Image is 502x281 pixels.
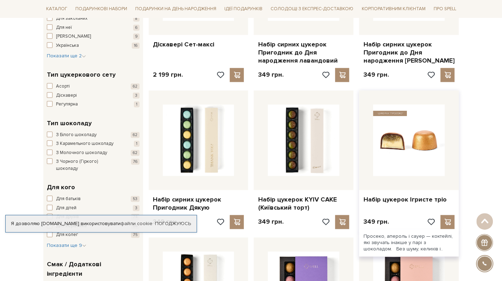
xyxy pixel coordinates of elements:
span: Смак / Додаткові інгредієнти [47,260,138,279]
a: Корпоративним клієнтам [359,4,428,14]
a: Набір сирних цукерок Пригодник до Дня народження [PERSON_NAME] [363,40,454,65]
span: Регулярна [56,101,78,108]
button: З Білого шоколаду 62 [47,132,140,139]
a: Набір цукерок Ігристе тріо [363,196,454,204]
p: 349 грн. [363,218,389,226]
span: 3 [133,205,140,211]
span: Діскавері [56,92,77,99]
span: Для дітей [56,205,76,212]
span: 3 [133,92,140,98]
span: 62 [131,83,140,89]
span: 53 [131,196,140,202]
button: Показати ще 2 [47,52,86,59]
p: 349 грн. [363,71,389,79]
button: [PERSON_NAME] 9 [47,33,140,40]
span: 62 [131,132,140,138]
button: Показати ще 9 [47,242,86,249]
span: Показати ще 9 [47,242,86,248]
a: Подарункові набори [73,4,130,14]
span: З Карамельного шоколаду [56,140,113,147]
span: 1 [134,101,140,107]
p: 2 199 грн. [153,71,183,79]
span: З Білого шоколаду [56,132,97,139]
span: 76 [131,159,140,165]
span: Для батьків [56,196,81,203]
span: З Чорного (Гіркого) шоколаду [56,158,120,172]
a: Набір сирних цукерок Пригодник Дякую [153,196,244,212]
button: Для друзів 74 [47,213,140,221]
span: Тип цукеркового сету [47,70,116,79]
button: Асорті 62 [47,83,140,90]
button: З Чорного (Гіркого) шоколаду 76 [47,158,140,172]
span: 75 [131,232,140,238]
span: Для закоханих [56,15,87,22]
button: Для колег 75 [47,231,140,238]
button: Для неї 6 [47,24,140,31]
a: Діскавері Сет-максі [153,40,244,49]
span: Українська [56,42,79,49]
p: 349 грн. [258,71,283,79]
span: 62 [131,150,140,156]
button: Діскавері 3 [47,92,140,99]
span: Для колег [56,231,78,238]
button: З Карамельного шоколаду 1 [47,140,140,147]
a: Ідеї подарунків [222,4,265,14]
div: Просеко, апероль і сауер — коктейлі, які звучать інакше у парі з шоколадом. Без шуму, келихів і.. [359,229,459,257]
a: Набір сирних цукерок Пригодник до Дня народження лавандовий [258,40,349,65]
span: [PERSON_NAME] [56,33,91,40]
span: 9 [133,33,140,39]
a: Набір цукерок KYIV CAKE (Київський торт) [258,196,349,212]
span: Для друзів [56,213,79,221]
span: 1 [134,141,140,147]
span: Для кого [47,183,75,192]
button: Для батьків 53 [47,196,140,203]
p: 349 грн. [258,218,283,226]
img: Набір цукерок Ігристе тріо [373,104,445,176]
span: 6 [133,25,140,31]
span: Асорті [56,83,70,90]
a: Погоджуюсь [155,221,191,227]
button: Українська 16 [47,42,140,49]
span: 74 [131,214,140,220]
a: файли cookie [120,221,153,226]
span: Показати ще 2 [47,53,86,59]
span: Для неї [56,24,72,31]
a: Солодощі з експрес-доставкою [268,3,356,15]
a: Про Spell [430,4,459,14]
a: Подарунки на День народження [132,4,219,14]
span: 16 [132,43,140,49]
span: З Молочного шоколаду [56,149,107,157]
a: Каталог [43,4,70,14]
div: Я дозволяю [DOMAIN_NAME] використовувати [6,221,197,227]
button: Регулярна 1 [47,101,140,108]
button: З Молочного шоколаду 62 [47,149,140,157]
button: Для дітей 3 [47,205,140,212]
span: Тип шоколаду [47,119,92,128]
span: 8 [133,15,140,21]
button: Для закоханих 8 [47,15,140,22]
